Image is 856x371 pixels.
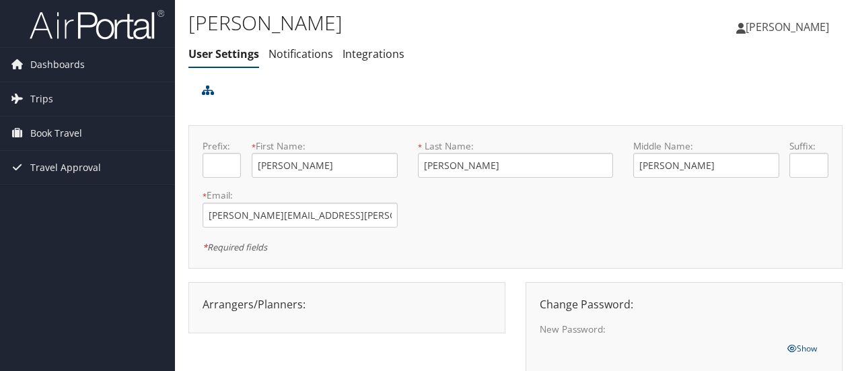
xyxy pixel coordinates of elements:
label: Prefix: [203,139,241,153]
a: User Settings [188,46,259,61]
a: Show [787,340,817,355]
span: Show [787,343,817,354]
label: Suffix: [789,139,828,153]
div: Change Password: [530,296,839,312]
label: Email: [203,189,398,202]
span: Travel Approval [30,151,101,184]
label: Middle Name: [633,139,779,153]
span: Dashboards [30,48,85,81]
em: Required fields [203,241,267,253]
span: Trips [30,82,53,116]
label: Last Name: [418,139,613,153]
a: Notifications [269,46,333,61]
div: Arrangers/Planners: [192,296,501,312]
label: First Name: [252,139,398,153]
span: Book Travel [30,116,82,150]
a: [PERSON_NAME] [736,7,843,47]
label: New Password: [540,323,777,336]
a: Integrations [343,46,404,61]
h1: [PERSON_NAME] [188,9,625,37]
span: [PERSON_NAME] [746,20,829,34]
img: airportal-logo.png [30,9,164,40]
